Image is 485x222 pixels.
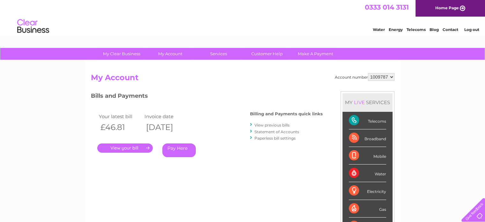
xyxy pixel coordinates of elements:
div: Mobile [349,147,386,165]
div: Broadband [349,129,386,147]
a: Paperless bill settings [254,136,296,141]
td: Invoice date [143,112,189,121]
a: Telecoms [407,27,426,32]
a: . [97,143,153,153]
a: Blog [430,27,439,32]
a: Energy [389,27,403,32]
div: Telecoms [349,112,386,129]
div: MY SERVICES [342,93,393,111]
a: Customer Help [241,48,293,60]
a: View previous bills [254,123,290,127]
div: Clear Business is a trading name of Verastar Limited (registered in [GEOGRAPHIC_DATA] No. 3667643... [92,4,393,31]
h2: My Account [91,73,394,85]
a: Log out [464,27,479,32]
div: Electricity [349,182,386,200]
h4: Billing and Payments quick links [250,111,323,116]
a: Statement of Accounts [254,129,299,134]
th: £46.81 [97,121,143,134]
div: Water [349,165,386,182]
td: Your latest bill [97,112,143,121]
a: Pay Here [162,143,196,157]
a: 0333 014 3131 [365,3,409,11]
a: Contact [443,27,458,32]
div: LIVE [353,99,366,105]
th: [DATE] [143,121,189,134]
div: Gas [349,200,386,218]
h3: Bills and Payments [91,91,323,103]
a: My Account [144,48,196,60]
a: Make A Payment [289,48,342,60]
a: My Clear Business [95,48,148,60]
a: Services [192,48,245,60]
img: logo.png [17,17,49,36]
div: Account number [335,73,394,81]
a: Water [373,27,385,32]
